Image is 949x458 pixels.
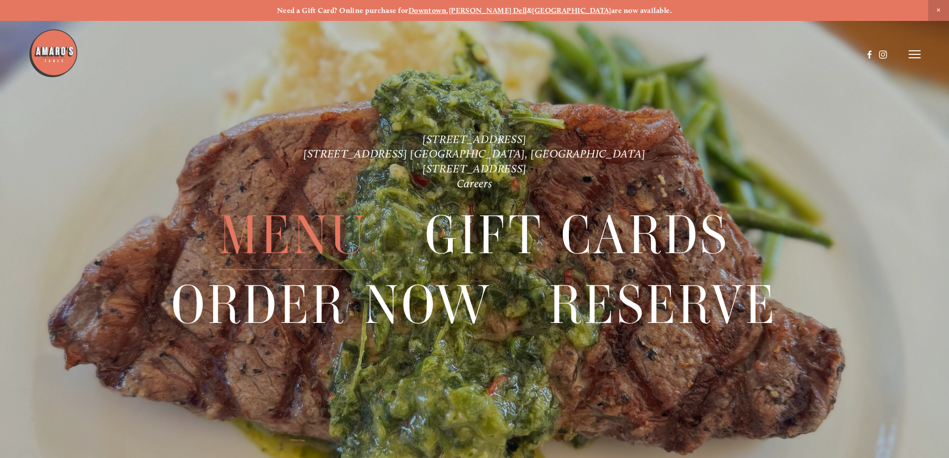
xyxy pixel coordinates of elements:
[527,6,532,15] strong: &
[611,6,672,15] strong: are now available.
[425,201,730,270] a: Gift Cards
[549,271,778,339] a: Reserve
[171,271,492,339] a: Order Now
[449,6,527,15] a: [PERSON_NAME] Dell
[446,6,448,15] strong: ,
[457,177,493,190] a: Careers
[422,133,527,146] a: [STREET_ADDRESS]
[422,162,527,175] a: [STREET_ADDRESS]
[303,147,646,160] a: [STREET_ADDRESS] [GEOGRAPHIC_DATA], [GEOGRAPHIC_DATA]
[28,28,78,78] img: Amaro's Table
[277,6,408,15] strong: Need a Gift Card? Online purchase for
[408,6,447,15] a: Downtown
[532,6,611,15] a: [GEOGRAPHIC_DATA]
[219,201,368,270] a: Menu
